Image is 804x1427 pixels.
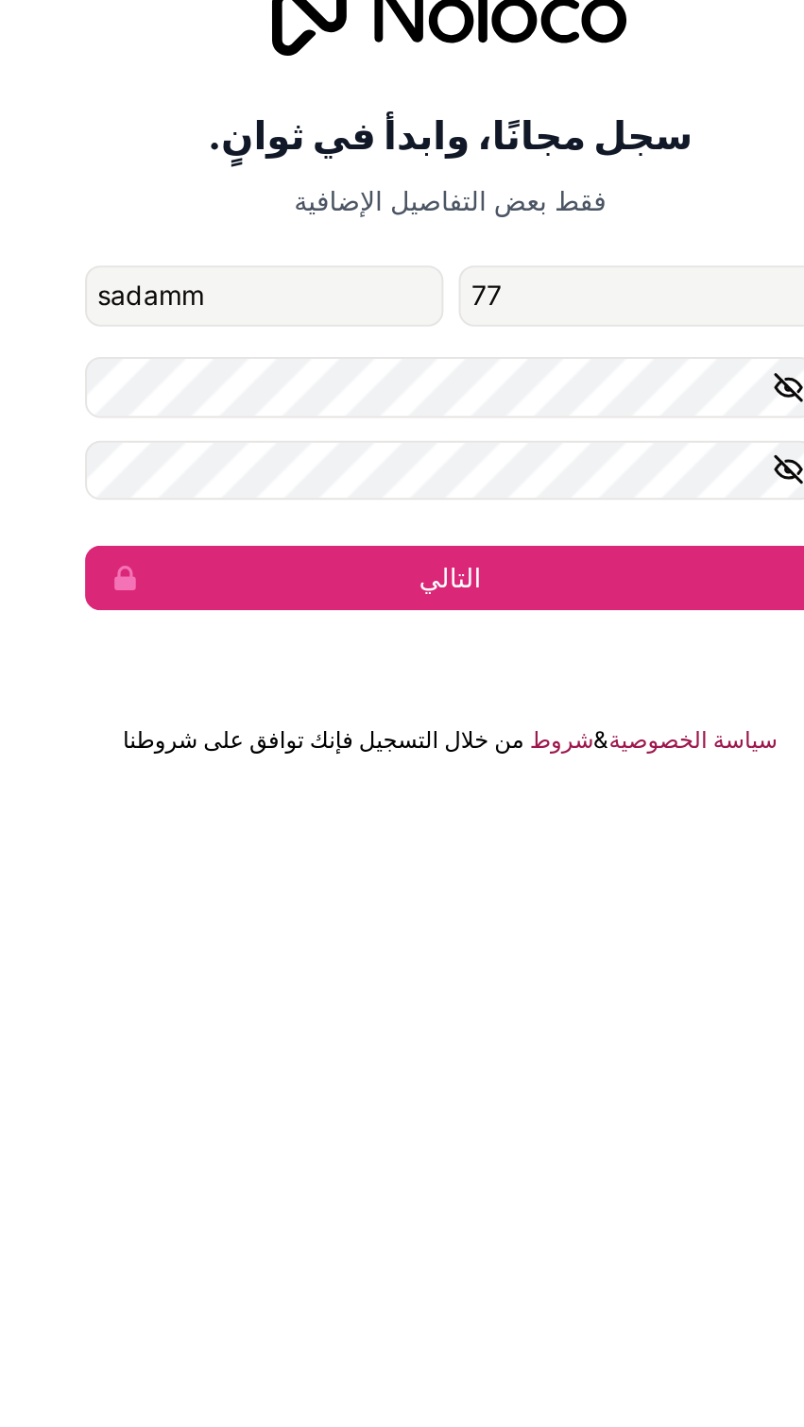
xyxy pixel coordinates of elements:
font: سياسة الخصوصية [481,908,564,922]
a: شروط [441,908,473,923]
font: من خلال التسجيل فإنك توافق على شروطنا [240,908,439,922]
input: تأكيد كلمة المرور [221,767,584,797]
font: & [473,908,481,922]
font: فقط بعض التفاصيل الإضافية [325,639,480,655]
a: سياسة الخصوصية [481,908,564,923]
input: كلمة المرور [221,725,584,756]
font: شروط [441,908,473,922]
font: التالي [386,826,418,842]
font: سجل مجانًا، وابدأ في ثوانٍ. [282,604,522,627]
input: الاسم الأول [221,680,399,710]
button: التالي [221,819,584,851]
input: اسم العائلة [406,680,584,710]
